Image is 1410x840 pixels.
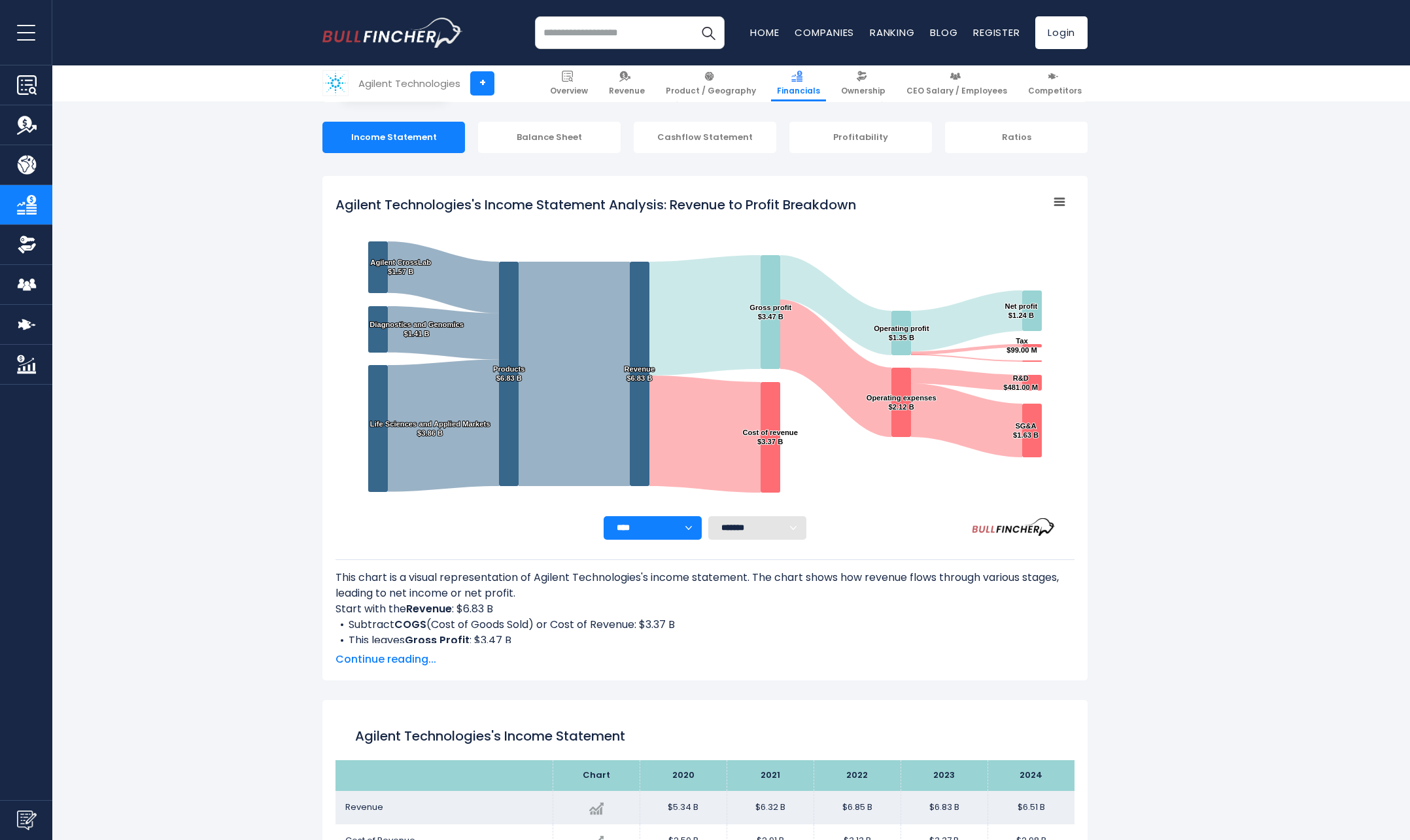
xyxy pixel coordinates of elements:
a: Ownership [835,65,891,101]
a: CEO Salary / Employees [901,65,1013,101]
text: Tax $99.00 M [1006,337,1037,354]
span: Continue reading... [335,652,1075,667]
text: Gross profit $3.47 B [749,304,791,321]
text: Diagnostics and Genomics $1.41 B [370,321,464,338]
span: Competitors [1028,86,1082,96]
a: Ranking [870,26,914,39]
span: CEO Salary / Employees [906,86,1007,96]
a: Go to homepage [322,18,463,48]
a: + [470,71,494,96]
td: $6.85 B [814,791,901,824]
text: SG&A $1.63 B [1013,422,1039,439]
td: $5.34 B [640,791,727,824]
span: Revenue [609,86,645,96]
a: Overview [544,65,594,101]
button: Search [692,16,725,49]
span: Ownership [841,86,886,96]
div: Profitability [789,122,932,153]
div: Income Statement [322,122,465,153]
a: Competitors [1022,65,1088,101]
div: Ratios [945,122,1088,153]
th: 2023 [901,760,988,791]
td: $6.32 B [727,791,814,824]
th: Chart [553,760,640,791]
div: Balance Sheet [478,122,621,153]
th: 2021 [727,760,814,791]
li: Subtract (Cost of Goods Sold) or Cost of Revenue: $3.37 B [335,617,1075,633]
text: Operating profit $1.35 B [874,324,929,341]
th: 2020 [640,760,727,791]
a: Blog [930,26,957,39]
span: Overview [550,86,588,96]
text: Products $6.83 B [493,365,525,382]
text: Life Sciences and Applied Markets $3.86 B [370,420,490,437]
b: COGS [394,617,426,632]
div: This chart is a visual representation of Agilent Technologies's income statement. The chart shows... [335,570,1075,643]
a: Login [1035,16,1088,49]
text: Revenue $6.83 B [625,365,655,382]
img: Ownership [17,235,37,254]
h1: Agilent Technologies's Income Statement [355,726,1055,746]
text: Net profit $1.24 B [1005,302,1038,319]
img: bullfincher logo [322,18,463,48]
span: Financials [777,86,820,96]
a: Financials [771,65,826,101]
td: $6.51 B [988,791,1075,824]
div: Cashflow Statement [634,122,776,153]
th: 2022 [814,760,901,791]
a: Revenue [603,65,651,101]
td: $6.83 B [901,791,988,824]
svg: Agilent Technologies's Income Statement Analysis: Revenue to Profit Breakdown [335,189,1075,516]
a: Home [750,26,779,39]
a: Companies [795,26,854,39]
li: This leaves : $3.47 B [335,633,1075,648]
span: Product / Geography [666,86,756,96]
text: Cost of revenue $3.37 B [742,429,798,446]
tspan: Agilent Technologies's Income Statement Analysis: Revenue to Profit Breakdown [335,196,856,214]
b: Gross Profit [405,633,470,648]
text: Agilent CrossLab $1.57 B [370,258,431,275]
span: Revenue [345,801,383,813]
b: Revenue [406,601,452,616]
a: Register [973,26,1020,39]
text: Operating expenses $2.12 B [867,394,937,411]
div: Agilent Technologies [358,76,460,91]
img: A logo [323,71,348,96]
text: R&D $481.00 M [1003,374,1038,391]
th: 2024 [988,760,1075,791]
a: Product / Geography [660,65,762,101]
